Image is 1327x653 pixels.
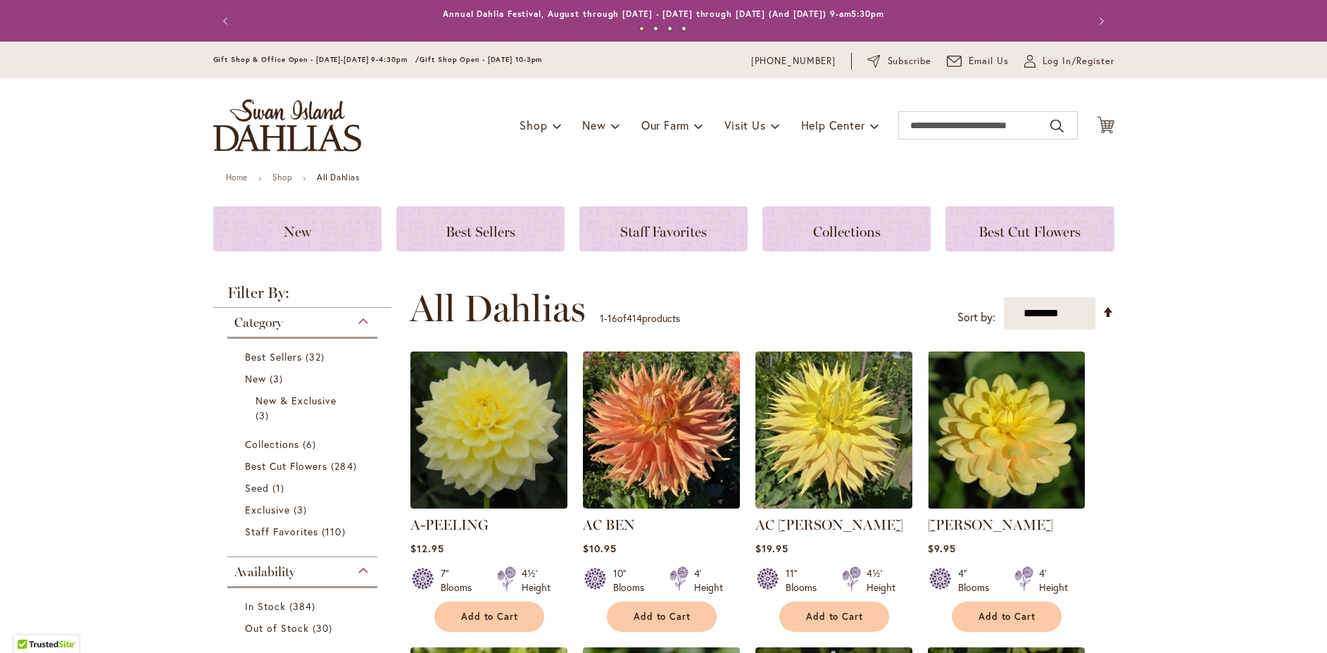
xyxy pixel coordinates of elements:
span: Add to Cart [979,611,1036,623]
a: Shop [272,172,292,182]
a: Best Cut Flowers [945,206,1114,251]
button: Add to Cart [434,602,544,632]
a: Best Sellers [396,206,565,251]
span: 384 [289,599,319,614]
span: Add to Cart [461,611,519,623]
span: Email Us [969,54,1009,68]
span: Category [234,315,282,330]
span: Best Sellers [446,223,515,240]
a: AC BEN [583,498,740,511]
a: Best Sellers [245,349,364,364]
a: AC BEN [583,516,635,533]
span: $19.95 [755,542,788,555]
span: $9.95 [928,542,956,555]
span: Best Cut Flowers [979,223,1081,240]
a: Annual Dahlia Festival, August through [DATE] - [DATE] through [DATE] (And [DATE]) 9-am5:30pm [443,8,884,19]
span: 32 [306,349,328,364]
span: Staff Favorites [245,525,319,538]
div: 4½' Height [867,566,895,595]
div: 11" Blooms [786,566,825,595]
span: Shop [520,118,547,132]
a: Subscribe [867,54,931,68]
a: Collections [245,437,364,452]
label: Sort by: [957,304,995,330]
span: 3 [270,371,287,386]
span: New [245,372,266,385]
button: Add to Cart [952,602,1062,632]
span: Best Cut Flowers [245,459,328,473]
div: 4" Blooms [958,566,998,595]
span: $10.95 [583,542,617,555]
a: [PERSON_NAME] [928,516,1053,533]
strong: All Dahlias [317,172,360,182]
strong: Filter By: [213,285,392,308]
span: Add to Cart [806,611,864,623]
span: Subscribe [888,54,932,68]
span: Staff Favorites [620,223,707,240]
a: Seed [245,480,364,495]
span: Gift Shop & Office Open - [DATE]-[DATE] 9-4:30pm / [213,55,420,64]
span: New [284,223,311,240]
span: New & Exclusive [256,394,337,407]
span: Log In/Register [1043,54,1114,68]
div: 10" Blooms [613,566,653,595]
a: Staff Favorites [245,524,364,539]
div: 4½' Height [522,566,551,595]
span: 30 [313,621,336,635]
span: 16 [608,311,617,325]
a: Best Cut Flowers [245,459,364,473]
a: Out of Stock 30 [245,621,364,635]
a: New &amp; Exclusive [256,393,353,423]
a: AC [PERSON_NAME] [755,516,903,533]
a: Home [226,172,248,182]
div: 4' Height [694,566,723,595]
span: Seed [245,481,269,495]
a: Collections [762,206,931,251]
span: 284 [331,459,360,473]
a: A-Peeling [410,498,567,511]
button: 3 of 4 [667,26,672,31]
span: Collections [245,437,300,451]
a: AC Jeri [755,498,912,511]
button: 4 of 4 [681,26,686,31]
span: Availability [234,564,295,580]
a: store logo [213,99,361,151]
button: Add to Cart [779,602,889,632]
div: 7" Blooms [441,566,480,595]
span: Best Sellers [245,350,303,363]
img: AHOY MATEY [928,352,1085,509]
span: 1 [600,311,604,325]
span: 6 [303,437,320,452]
img: AC Jeri [755,352,912,509]
img: AC BEN [583,352,740,509]
span: Visit Us [724,118,765,132]
span: 1 [272,480,288,495]
button: Next [1086,7,1114,35]
div: 4' Height [1039,566,1068,595]
a: Email Us [947,54,1009,68]
span: In Stock [245,599,286,613]
a: AHOY MATEY [928,498,1085,511]
a: Staff Favorites [579,206,748,251]
button: 2 of 4 [653,26,658,31]
button: Previous [213,7,241,35]
span: Collections [813,223,881,240]
span: Our Farm [641,118,689,132]
span: All Dahlias [410,287,586,330]
a: A-PEELING [410,516,489,533]
span: Out of Stock [245,621,310,635]
a: Exclusive [245,502,364,517]
span: New [582,118,605,132]
span: 3 [256,408,272,423]
span: Exclusive [245,503,290,516]
span: Help Center [801,118,865,132]
button: Add to Cart [607,602,717,632]
span: Add to Cart [634,611,691,623]
img: A-Peeling [410,352,567,509]
p: - of products [600,307,680,330]
a: [PHONE_NUMBER] [751,54,836,68]
span: 3 [294,502,310,517]
a: In Stock 384 [245,599,364,614]
a: New [245,371,364,386]
span: Gift Shop Open - [DATE] 10-3pm [420,55,542,64]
